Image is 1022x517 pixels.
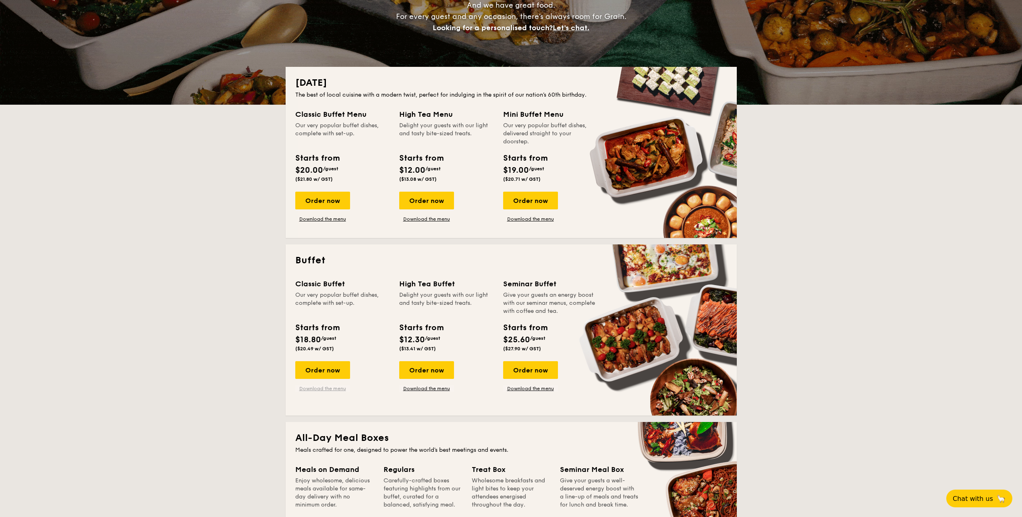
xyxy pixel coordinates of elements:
span: Looking for a personalised touch? [433,23,553,32]
span: Let's chat. [553,23,589,32]
span: ($27.90 w/ GST) [503,346,541,352]
span: /guest [425,335,440,341]
span: Chat with us [953,495,993,503]
div: High Tea Buffet [399,278,493,290]
h2: All-Day Meal Boxes [295,432,727,445]
div: Starts from [503,322,547,334]
div: Give your guests a well-deserved energy boost with a line-up of meals and treats for lunch and br... [560,477,638,509]
div: Meals on Demand [295,464,374,475]
h2: Buffet [295,254,727,267]
span: ($20.71 w/ GST) [503,176,541,182]
a: Download the menu [399,385,454,392]
div: Our very popular buffet dishes, delivered straight to your doorstep. [503,122,597,146]
span: $19.00 [503,165,529,175]
button: Chat with us🦙 [946,490,1012,507]
div: Order now [399,192,454,209]
span: ($13.41 w/ GST) [399,346,436,352]
div: Carefully-crafted boxes featuring highlights from our buffet, curated for a balanced, satisfying ... [384,477,462,509]
div: Delight your guests with our light and tasty bite-sized treats. [399,122,493,146]
div: Starts from [295,322,339,334]
span: /guest [425,166,441,172]
span: ($13.08 w/ GST) [399,176,437,182]
a: Download the menu [503,385,558,392]
div: Give your guests an energy boost with our seminar menus, complete with coffee and tea. [503,291,597,315]
div: Wholesome breakfasts and light bites to keep your attendees energised throughout the day. [472,477,550,509]
span: $12.30 [399,335,425,345]
div: Our very popular buffet dishes, complete with set-up. [295,122,390,146]
div: High Tea Menu [399,109,493,120]
a: Download the menu [399,216,454,222]
div: Order now [503,361,558,379]
div: The best of local cuisine with a modern twist, perfect for indulging in the spirit of our nation’... [295,91,727,99]
span: And we have great food. For every guest and any occasion, there’s always room for Grain. [396,1,626,32]
a: Download the menu [503,216,558,222]
h2: [DATE] [295,77,727,89]
div: Seminar Buffet [503,278,597,290]
div: Delight your guests with our light and tasty bite-sized treats. [399,291,493,315]
div: Order now [503,192,558,209]
span: /guest [529,166,544,172]
span: /guest [530,335,545,341]
div: Classic Buffet Menu [295,109,390,120]
div: Seminar Meal Box [560,464,638,475]
div: Regulars [384,464,462,475]
span: 🦙 [996,494,1006,503]
span: ($21.80 w/ GST) [295,176,333,182]
div: Starts from [399,152,443,164]
div: Meals crafted for one, designed to power the world's best meetings and events. [295,446,727,454]
div: Starts from [399,322,443,334]
div: Mini Buffet Menu [503,109,597,120]
div: Our very popular buffet dishes, complete with set-up. [295,291,390,315]
span: /guest [321,335,336,341]
div: Starts from [295,152,339,164]
div: Order now [399,361,454,379]
span: $25.60 [503,335,530,345]
span: /guest [323,166,338,172]
span: ($20.49 w/ GST) [295,346,334,352]
div: Enjoy wholesome, delicious meals available for same-day delivery with no minimum order. [295,477,374,509]
a: Download the menu [295,216,350,222]
a: Download the menu [295,385,350,392]
div: Treat Box [472,464,550,475]
div: Order now [295,192,350,209]
div: Starts from [503,152,547,164]
div: Classic Buffet [295,278,390,290]
span: $18.80 [295,335,321,345]
span: $12.00 [399,165,425,175]
span: $20.00 [295,165,323,175]
div: Order now [295,361,350,379]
